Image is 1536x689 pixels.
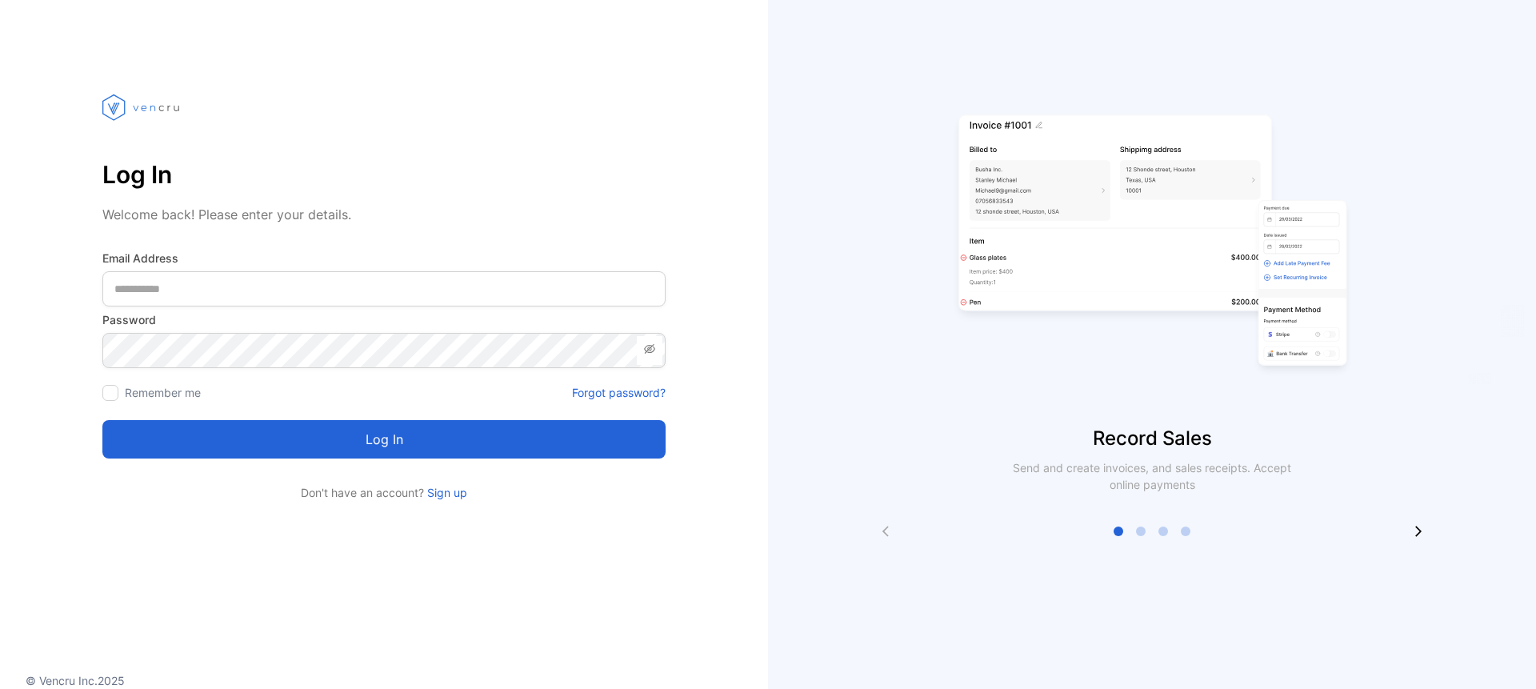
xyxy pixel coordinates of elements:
p: Don't have an account? [102,484,666,501]
a: Forgot password? [572,384,666,401]
label: Remember me [125,386,201,399]
button: Log in [102,420,666,459]
img: vencru logo [102,64,182,150]
p: Send and create invoices, and sales receipts. Accept online payments [998,459,1306,493]
img: slider image [952,64,1352,424]
label: Password [102,311,666,328]
p: Record Sales [768,424,1536,453]
label: Email Address [102,250,666,266]
p: Log In [102,155,666,194]
p: Welcome back! Please enter your details. [102,205,666,224]
a: Sign up [424,486,467,499]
